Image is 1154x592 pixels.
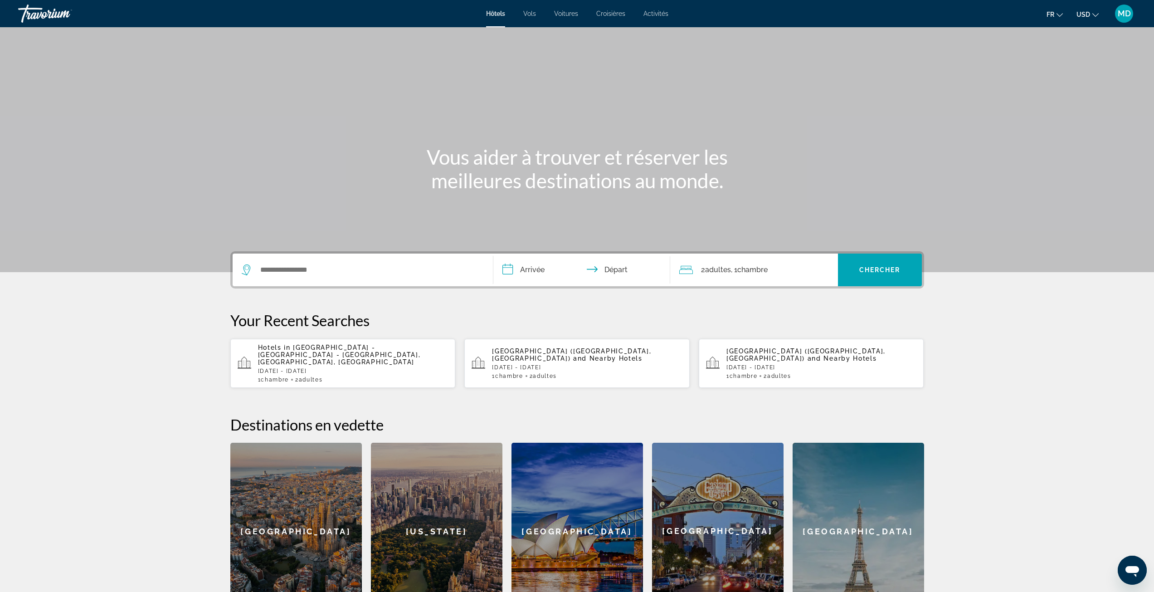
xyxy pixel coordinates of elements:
[233,254,922,286] div: Search widget
[258,344,291,351] span: Hotels in
[701,264,731,276] span: 2
[596,10,625,17] a: Croisières
[737,265,768,274] span: Chambre
[533,373,557,379] span: Adultes
[258,368,448,374] p: [DATE] - [DATE]
[299,377,323,383] span: Adultes
[495,373,523,379] span: Chambre
[1047,8,1063,21] button: Change language
[1118,556,1147,585] iframe: Bouton de lancement de la fenêtre de messagerie
[18,2,109,25] a: Travorium
[643,10,668,17] a: Activités
[486,10,505,17] a: Hôtels
[492,347,651,362] span: [GEOGRAPHIC_DATA] ([GEOGRAPHIC_DATA], [GEOGRAPHIC_DATA])
[699,338,924,388] button: [GEOGRAPHIC_DATA] ([GEOGRAPHIC_DATA], [GEOGRAPHIC_DATA]) and Nearby Hotels[DATE] - [DATE]1Chambre...
[767,373,791,379] span: Adultes
[261,377,289,383] span: Chambre
[230,416,924,434] h2: Destinations en vedette
[726,364,917,371] p: [DATE] - [DATE]
[859,266,901,274] span: Chercher
[295,377,322,383] span: 2
[731,264,768,276] span: , 1
[523,10,536,17] a: Vols
[1112,4,1136,23] button: User Menu
[492,373,523,379] span: 1
[573,355,643,362] span: and Nearby Hotels
[230,311,924,329] p: Your Recent Searches
[258,377,289,383] span: 1
[764,373,791,379] span: 2
[1076,11,1090,18] span: USD
[726,347,886,362] span: [GEOGRAPHIC_DATA] ([GEOGRAPHIC_DATA], [GEOGRAPHIC_DATA])
[407,145,747,192] h1: Vous aider à trouver et réserver les meilleures destinations au monde.
[1047,11,1054,18] span: fr
[1118,9,1131,18] span: MD
[258,344,421,366] span: [GEOGRAPHIC_DATA] - [GEOGRAPHIC_DATA] - [GEOGRAPHIC_DATA], [GEOGRAPHIC_DATA], [GEOGRAPHIC_DATA]
[670,254,838,286] button: Travelers: 2 adults, 0 children
[838,254,922,286] button: Chercher
[730,373,758,379] span: Chambre
[492,364,682,371] p: [DATE] - [DATE]
[726,373,757,379] span: 1
[230,338,456,388] button: Hotels in [GEOGRAPHIC_DATA] - [GEOGRAPHIC_DATA] - [GEOGRAPHIC_DATA], [GEOGRAPHIC_DATA], [GEOGRAPH...
[493,254,670,286] button: Check in and out dates
[1076,8,1099,21] button: Change currency
[808,355,877,362] span: and Nearby Hotels
[464,338,690,388] button: [GEOGRAPHIC_DATA] ([GEOGRAPHIC_DATA], [GEOGRAPHIC_DATA]) and Nearby Hotels[DATE] - [DATE]1Chambre...
[705,265,731,274] span: Adultes
[530,373,557,379] span: 2
[554,10,578,17] a: Voitures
